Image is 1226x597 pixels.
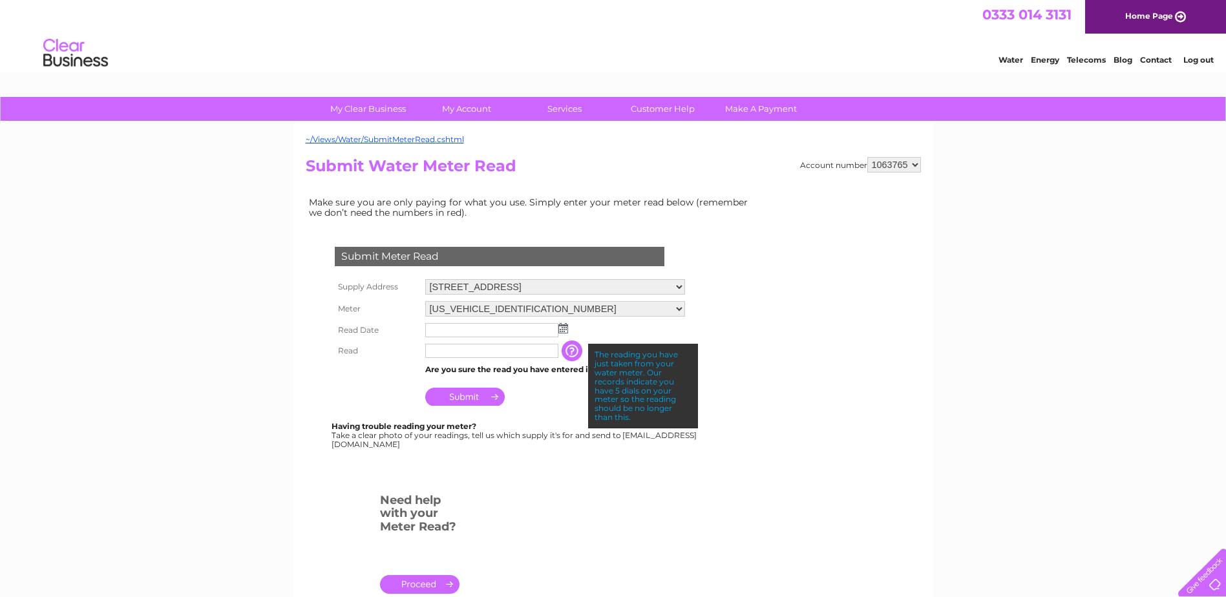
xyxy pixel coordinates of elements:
a: Log out [1183,55,1214,65]
img: logo.png [43,34,109,73]
input: Information [562,340,585,361]
h2: Submit Water Meter Read [306,157,921,182]
td: Are you sure the read you have entered is correct? [422,361,688,378]
th: Supply Address [332,276,422,298]
div: The reading you have just taken from your water meter. Our records indicate you have 5 dials on y... [588,344,698,428]
th: Meter [332,298,422,320]
b: Having trouble reading your meter? [332,421,476,431]
img: ... [558,323,568,333]
th: Read [332,340,422,361]
th: Read Date [332,320,422,340]
a: Make A Payment [708,97,814,121]
a: Services [511,97,618,121]
div: Clear Business is a trading name of Verastar Limited (registered in [GEOGRAPHIC_DATA] No. 3667643... [308,7,919,63]
a: My Clear Business [315,97,421,121]
div: Take a clear photo of your readings, tell us which supply it's for and send to [EMAIL_ADDRESS][DO... [332,422,699,448]
a: ~/Views/Water/SubmitMeterRead.cshtml [306,134,464,144]
a: Telecoms [1067,55,1106,65]
a: My Account [413,97,520,121]
a: Energy [1031,55,1059,65]
div: Account number [800,157,921,173]
a: Water [999,55,1023,65]
a: Blog [1114,55,1132,65]
td: Make sure you are only paying for what you use. Simply enter your meter read below (remember we d... [306,194,758,221]
a: . [380,575,460,594]
a: Contact [1140,55,1172,65]
div: Submit Meter Read [335,247,664,266]
a: 0333 014 3131 [982,6,1072,23]
a: Customer Help [609,97,716,121]
input: Submit [425,388,505,406]
h3: Need help with your Meter Read? [380,491,460,540]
